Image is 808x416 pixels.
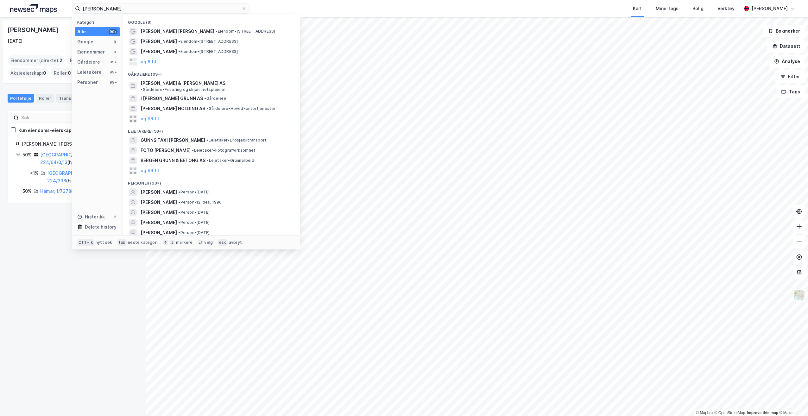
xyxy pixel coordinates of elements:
[141,79,225,87] span: [PERSON_NAME] & [PERSON_NAME] AS
[776,386,808,416] iframe: Chat Widget
[141,219,177,226] span: [PERSON_NAME]
[141,209,177,216] span: [PERSON_NAME]
[43,69,46,77] span: 0
[141,188,177,196] span: [PERSON_NAME]
[8,25,60,35] div: [PERSON_NAME]
[178,39,180,44] span: •
[178,200,180,205] span: •
[77,79,98,86] div: Personer
[8,94,34,103] div: Portefølje
[22,140,130,148] div: [PERSON_NAME] [PERSON_NAME]
[112,49,117,54] div: 0
[8,68,49,78] div: Aksjeeierskap :
[775,70,805,83] button: Filter
[218,239,228,246] div: esc
[207,158,254,163] span: Leietaker • Grunnarbeid
[178,39,238,44] span: Eiendom • [STREET_ADDRESS]
[22,187,32,195] div: 50%
[109,70,117,75] div: 99+
[128,240,158,245] div: neste kategori
[10,4,57,13] img: logo.a4113a55bc3d86da70a041830d287a7e.svg
[141,229,177,236] span: [PERSON_NAME]
[141,105,205,112] span: [PERSON_NAME] HOLDING AS
[77,38,93,46] div: Google
[19,113,88,123] input: Søk
[109,29,117,34] div: 99+
[178,49,238,54] span: Eiendom • [STREET_ADDRESS]
[178,230,210,235] span: Person • [DATE]
[47,169,130,185] div: ( hjemmelshaver )
[77,58,100,66] div: Gårdeiere
[206,138,267,143] span: Leietaker • Drosjebiltransport
[204,96,226,101] span: Gårdeiere
[30,169,39,177] div: <1%
[123,124,300,135] div: Leietakere (99+)
[793,289,805,301] img: Z
[123,15,300,26] div: Google (9)
[77,20,120,25] div: Kategori
[67,55,129,66] div: Eiendommer (Indirekte) :
[51,68,73,78] div: Roller :
[109,60,117,65] div: 99+
[141,87,142,92] span: •
[141,199,177,206] span: [PERSON_NAME]
[109,80,117,85] div: 99+
[178,220,210,225] span: Person • [DATE]
[178,190,210,195] span: Person • [DATE]
[18,127,72,134] div: Kun eiendoms-eierskap
[206,106,208,111] span: •
[229,240,242,245] div: avbryt
[204,240,213,245] div: velg
[767,40,805,53] button: Datasett
[36,94,54,103] div: Roller
[178,220,180,225] span: •
[206,106,275,111] span: Gårdeiere • Hovedkontortjenester
[141,136,205,144] span: GUNNS TAXI [PERSON_NAME]
[77,213,105,221] div: Historikk
[696,411,713,415] a: Mapbox
[141,157,205,164] span: BERGEN GRUNN & BETONG AS
[633,5,642,12] div: Kart
[141,167,159,174] button: og 96 til
[178,200,222,205] span: Person • 12. des. 1990
[192,148,194,153] span: •
[112,39,117,44] div: 9
[77,68,102,76] div: Leietakere
[8,37,22,45] div: [DATE]
[141,87,226,92] span: Gårdeiere • Frisering og skjønnhetspleie el.
[141,95,203,102] span: I [PERSON_NAME] GRUNN AS
[40,187,108,195] div: ( hjemmelshaver )
[763,25,805,37] button: Bokmerker
[752,5,788,12] div: [PERSON_NAME]
[776,386,808,416] div: Kontrollprogram for chat
[40,151,130,166] div: ( hjemmelshaver )
[141,58,156,66] button: og 6 til
[40,152,88,165] a: [GEOGRAPHIC_DATA], 224/64/0/13
[141,115,159,123] button: og 96 til
[68,69,71,77] span: 0
[207,158,209,163] span: •
[141,38,177,45] span: [PERSON_NAME]
[204,96,206,101] span: •
[715,411,745,415] a: OpenStreetMap
[717,5,735,12] div: Verktøy
[8,55,65,66] div: Eiendommer (direkte) :
[85,223,117,231] div: Delete history
[22,151,32,159] div: 50%
[141,48,177,55] span: [PERSON_NAME]
[56,94,100,103] div: Transaksjoner
[178,210,210,215] span: Person • [DATE]
[178,210,180,215] span: •
[77,48,105,56] div: Eiendommer
[176,240,193,245] div: markere
[123,176,300,187] div: Personer (99+)
[47,170,95,183] a: [GEOGRAPHIC_DATA], 224/338
[178,230,180,235] span: •
[96,240,112,245] div: nytt søk
[77,28,86,35] div: Alle
[206,138,208,142] span: •
[216,29,218,34] span: •
[123,67,300,78] div: Gårdeiere (99+)
[216,29,275,34] span: Eiendom • [STREET_ADDRESS]
[141,28,214,35] span: [PERSON_NAME] [PERSON_NAME]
